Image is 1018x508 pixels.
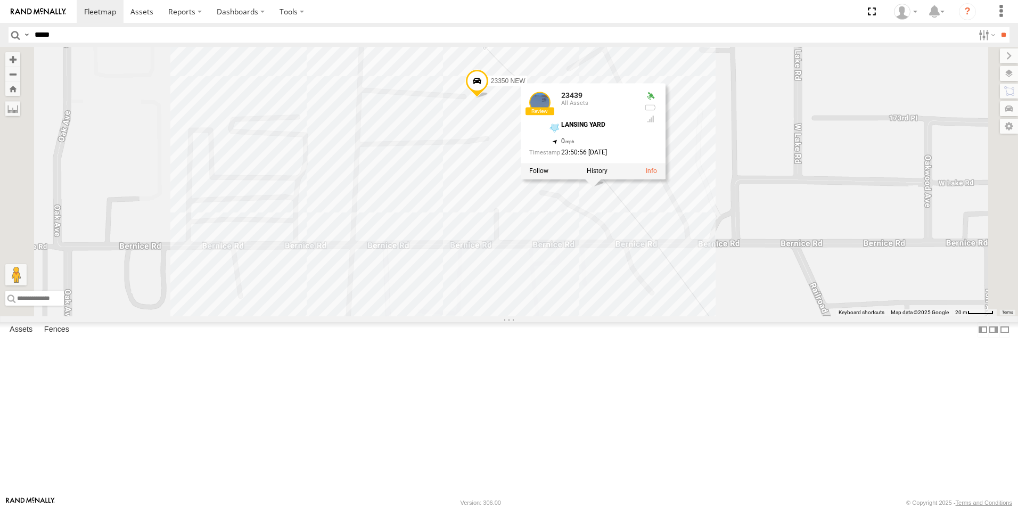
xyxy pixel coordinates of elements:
[491,78,526,85] span: 23350 NEW
[999,322,1010,338] label: Hide Summary Table
[5,52,20,67] button: Zoom in
[644,115,657,124] div: Last Event GSM Signal Strength
[644,103,657,112] div: No battery health information received from this device.
[39,322,75,337] label: Fences
[646,167,657,175] a: View Asset Details
[978,322,988,338] label: Dock Summary Table to the Left
[644,92,657,101] div: Valid GPS Fix
[4,322,38,337] label: Assets
[890,4,921,20] div: Puma Singh
[839,309,884,316] button: Keyboard shortcuts
[1000,119,1018,134] label: Map Settings
[974,27,997,43] label: Search Filter Options
[529,167,548,175] label: Realtime tracking of Asset
[6,497,55,508] a: Visit our Website
[5,264,27,285] button: Drag Pegman onto the map to open Street View
[959,3,976,20] i: ?
[561,92,582,100] a: 23439
[956,499,1012,506] a: Terms and Conditions
[561,138,574,145] span: 0
[988,322,999,338] label: Dock Summary Table to the Right
[891,309,949,315] span: Map data ©2025 Google
[5,81,20,96] button: Zoom Home
[11,8,66,15] img: rand-logo.svg
[529,92,551,113] a: View Asset Details
[906,499,1012,506] div: © Copyright 2025 -
[22,27,31,43] label: Search Query
[529,150,636,157] div: Date/time of location update
[955,309,967,315] span: 20 m
[1002,310,1013,315] a: Terms
[5,101,20,116] label: Measure
[587,167,607,175] label: View Asset History
[5,67,20,81] button: Zoom out
[561,100,636,106] div: All Assets
[461,499,501,506] div: Version: 306.00
[952,309,997,316] button: Map Scale: 20 m per 45 pixels
[561,122,636,129] div: LANSING YARD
